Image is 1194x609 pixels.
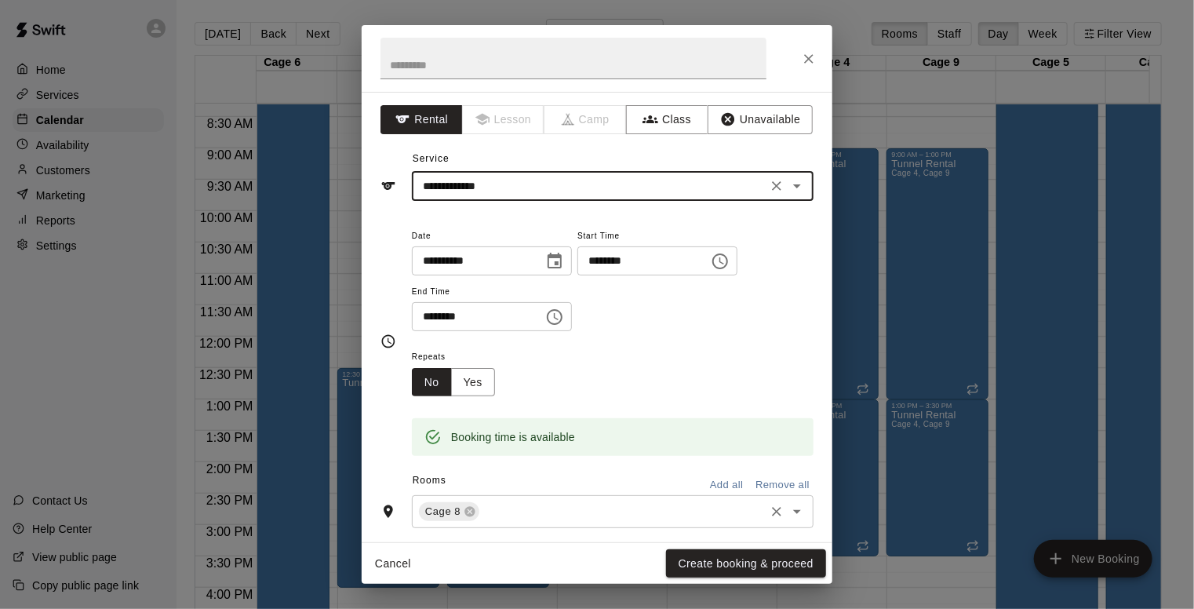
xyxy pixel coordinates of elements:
[380,178,396,194] svg: Service
[786,501,808,523] button: Open
[708,105,813,134] button: Unavailable
[419,502,479,521] div: Cage 8
[451,368,495,397] button: Yes
[786,175,808,197] button: Open
[544,105,627,134] span: Camps can only be created in the Services page
[368,549,418,578] button: Cancel
[539,246,570,277] button: Choose date, selected date is Aug 16, 2025
[413,541,814,566] span: Notes
[463,105,545,134] span: Lessons must be created in the Services page first
[752,473,814,498] button: Remove all
[412,282,572,303] span: End Time
[380,504,396,520] svg: Rooms
[412,368,452,397] button: No
[412,347,508,368] span: Repeats
[795,45,823,73] button: Close
[766,501,788,523] button: Clear
[704,246,736,277] button: Choose time, selected time is 9:00 AM
[701,473,752,498] button: Add all
[412,368,495,397] div: outlined button group
[539,301,570,333] button: Choose time, selected time is 3:30 PM
[626,105,708,134] button: Class
[380,334,396,349] svg: Timing
[380,105,463,134] button: Rental
[451,423,575,451] div: Booking time is available
[666,549,826,578] button: Create booking & proceed
[766,175,788,197] button: Clear
[419,504,467,520] span: Cage 8
[412,226,572,247] span: Date
[413,475,446,486] span: Rooms
[413,153,450,164] span: Service
[577,226,737,247] span: Start Time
